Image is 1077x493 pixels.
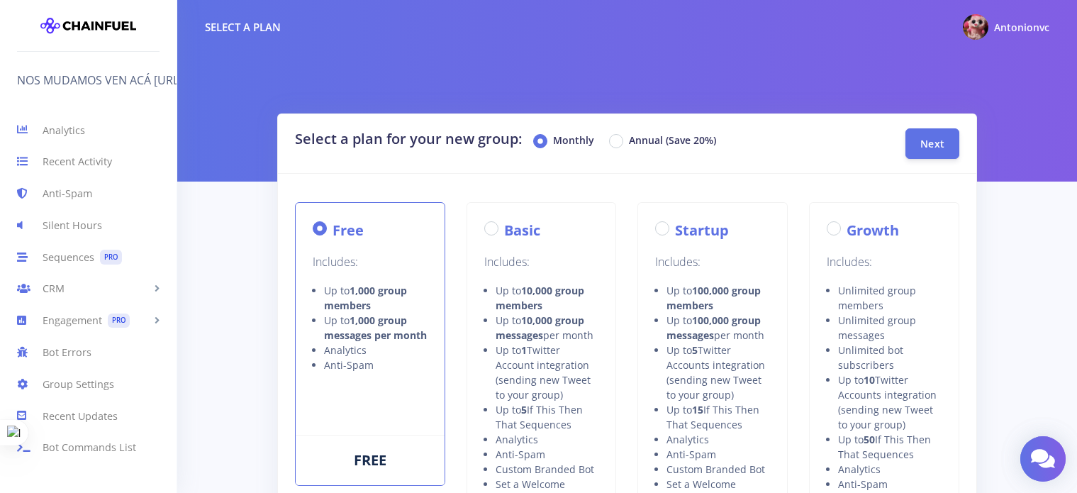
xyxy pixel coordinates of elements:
[827,253,942,272] p: Includes:
[847,220,899,241] label: Growth
[354,450,386,470] span: FREE
[496,343,599,402] li: Up to Twitter Account integration (sending new Tweet to your group)
[496,283,599,313] li: Up to
[324,358,428,372] li: Anti-Spam
[496,284,584,312] strong: 10,000 group members
[333,220,364,241] label: Free
[864,373,875,387] strong: 10
[521,343,527,357] strong: 1
[666,313,770,343] li: Up to per month
[205,19,281,35] div: Select a plan
[40,11,136,40] img: chainfuel-logo
[108,314,130,328] span: PRO
[295,128,903,150] h2: Select a plan for your new group:
[666,343,770,402] li: Up to Twitter Accounts integration (sending new Tweet to your group)
[838,283,942,313] li: Unlimited group members
[504,220,540,241] label: Basic
[666,283,770,313] li: Up to
[629,133,716,150] label: Annual (Save 20%)
[692,403,703,416] strong: 15
[324,314,427,342] strong: 1,000 group messages per month
[496,462,599,477] li: Custom Branded Bot
[666,432,770,447] li: Analytics
[838,372,942,432] li: Up to Twitter Accounts integration (sending new Tweet to your group)
[521,403,527,416] strong: 5
[553,133,594,150] label: Monthly
[838,313,942,343] li: Unlimited group messages
[838,343,942,372] li: Unlimited bot subscribers
[675,220,729,241] label: Startup
[666,284,761,312] strong: 100,000 group members
[17,69,280,92] a: NOS MUDAMOS VEN ACÁ [URL][DOMAIN_NAME]
[313,253,428,272] p: Includes:
[666,462,770,477] li: Custom Branded Bot
[324,343,428,358] li: Analytics
[324,284,407,312] strong: 1,000 group members
[838,477,942,492] li: Anti-Spam
[666,314,761,342] strong: 100,000 group messages
[963,14,988,40] img: @Antonionvcx Photo
[496,402,599,432] li: Up to If This Then That Sequences
[838,432,942,462] li: Up to If This Then That Sequences
[100,250,122,265] span: PRO
[905,128,959,159] button: Next
[994,21,1049,34] span: Antonionvc
[655,253,770,272] p: Includes:
[838,462,942,477] li: Analytics
[496,447,599,462] li: Anti-Spam
[484,253,599,272] p: Includes:
[496,313,599,343] li: Up to per month
[952,11,1049,43] a: @Antonionvcx Photo Antonionvc
[496,314,584,342] strong: 10,000 group messages
[864,433,875,446] strong: 50
[496,432,599,447] li: Analytics
[324,313,428,343] li: Up to
[692,343,698,357] strong: 5
[920,137,944,150] span: Next
[666,447,770,462] li: Anti-Spam
[666,402,770,432] li: Up to If This Then That Sequences
[324,283,428,313] li: Up to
